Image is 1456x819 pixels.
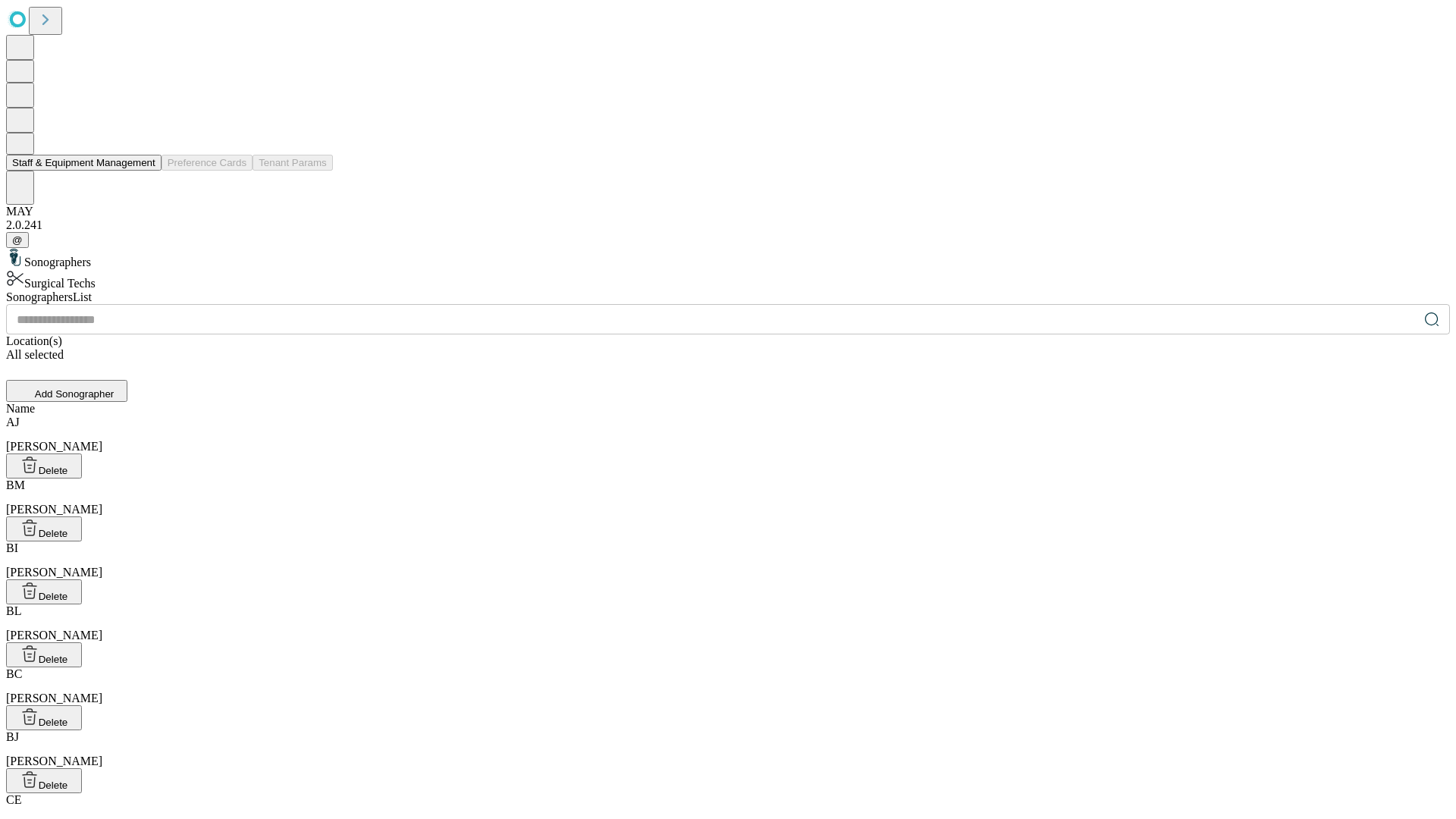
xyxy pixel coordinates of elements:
[6,479,1450,516] div: [PERSON_NAME]
[6,730,1450,768] div: [PERSON_NAME]
[6,479,25,491] span: BM
[39,654,68,665] span: Delete
[6,453,82,479] button: Delete
[6,232,29,248] button: @
[253,155,333,171] button: Tenant Params
[6,416,1450,453] div: [PERSON_NAME]
[6,667,1450,705] div: [PERSON_NAME]
[6,667,22,680] span: BC
[6,604,1450,642] div: [PERSON_NAME]
[6,334,62,347] span: Location(s)
[6,269,1450,290] div: Surgical Techs
[6,541,18,554] span: BI
[12,234,23,246] span: @
[6,155,162,171] button: Staff & Equipment Management
[6,348,1450,362] div: All selected
[35,388,114,400] span: Add Sonographer
[6,516,82,541] button: Delete
[6,402,1450,416] div: Name
[6,642,82,667] button: Delete
[6,205,1450,218] div: MAY
[6,579,82,604] button: Delete
[6,768,82,793] button: Delete
[6,541,1450,579] div: [PERSON_NAME]
[39,717,68,728] span: Delete
[162,155,253,171] button: Preference Cards
[39,465,68,476] span: Delete
[39,591,68,602] span: Delete
[6,793,21,806] span: CE
[6,705,82,730] button: Delete
[6,604,21,617] span: BL
[6,380,127,402] button: Add Sonographer
[6,290,1450,304] div: Sonographers List
[39,780,68,791] span: Delete
[39,528,68,539] span: Delete
[6,248,1450,269] div: Sonographers
[6,218,1450,232] div: 2.0.241
[6,416,20,428] span: AJ
[6,730,19,743] span: BJ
